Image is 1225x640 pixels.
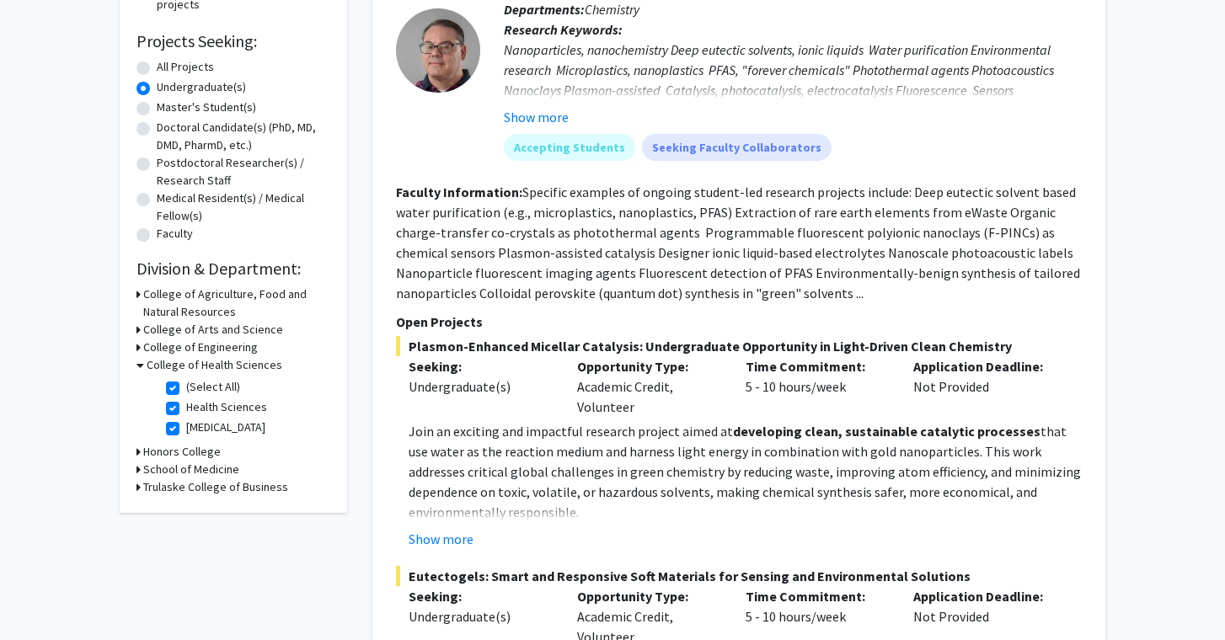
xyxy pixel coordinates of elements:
h3: Honors College [143,443,221,461]
h2: Division & Department: [136,259,330,279]
h3: College of Arts and Science [143,321,283,339]
div: Undergraduate(s) [409,606,552,627]
h3: College of Health Sciences [147,356,282,374]
label: All Projects [157,58,214,76]
h2: Projects Seeking: [136,31,330,51]
label: (Select All) [186,378,240,396]
div: Academic Credit, Volunteer [564,356,733,417]
label: Doctoral Candidate(s) (PhD, MD, DMD, PharmD, etc.) [157,119,330,154]
b: Research Keywords: [504,21,623,38]
label: Medical Resident(s) / Medical Fellow(s) [157,189,330,225]
p: Opportunity Type: [577,356,720,376]
p: Time Commitment: [746,586,889,606]
b: Departments: [504,1,585,18]
p: Application Deadline: [913,356,1056,376]
fg-read-more: Specific examples of ongoing student-led research projects include: Deep eutectic solvent based w... [396,184,1080,301]
div: Not Provided [901,356,1069,417]
span: Chemistry [585,1,639,18]
span: Plasmon-Enhanced Micellar Catalysis: Undergraduate Opportunity in Light-Driven Clean Chemistry [396,336,1082,356]
div: Undergraduate(s) [409,376,552,397]
label: [MEDICAL_DATA] [186,419,265,436]
label: Postdoctoral Researcher(s) / Research Staff [157,154,330,189]
h3: College of Agriculture, Food and Natural Resources [143,285,330,321]
p: Seeking: [409,356,552,376]
label: Undergraduate(s) [157,78,246,96]
p: Opportunity Type: [577,586,720,606]
div: Nanoparticles, nanochemistry Deep eutectic solvents, ionic liquids Water purification Environment... [504,40,1082,120]
strong: developing clean, sustainable catalytic processes [733,423,1040,440]
p: Open Projects [396,312,1082,332]
p: Seeking: [409,586,552,606]
iframe: Chat [13,564,72,627]
span: Eutectogels: Smart and Responsive Soft Materials for Sensing and Environmental Solutions [396,566,1082,586]
mat-chip: Seeking Faculty Collaborators [642,134,832,161]
label: Faculty [157,225,193,243]
div: 5 - 10 hours/week [733,356,901,417]
mat-chip: Accepting Students [504,134,635,161]
p: Application Deadline: [913,586,1056,606]
b: Faculty Information: [396,184,522,200]
p: Time Commitment: [746,356,889,376]
label: Master's Student(s) [157,99,256,116]
h3: College of Engineering [143,339,258,356]
p: Join an exciting and impactful research project aimed at that use water as the reaction medium an... [409,421,1082,522]
h3: School of Medicine [143,461,239,478]
h3: Trulaske College of Business [143,478,288,496]
button: Show more [504,107,569,127]
label: Health Sciences [186,398,267,416]
button: Show more [409,529,473,549]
